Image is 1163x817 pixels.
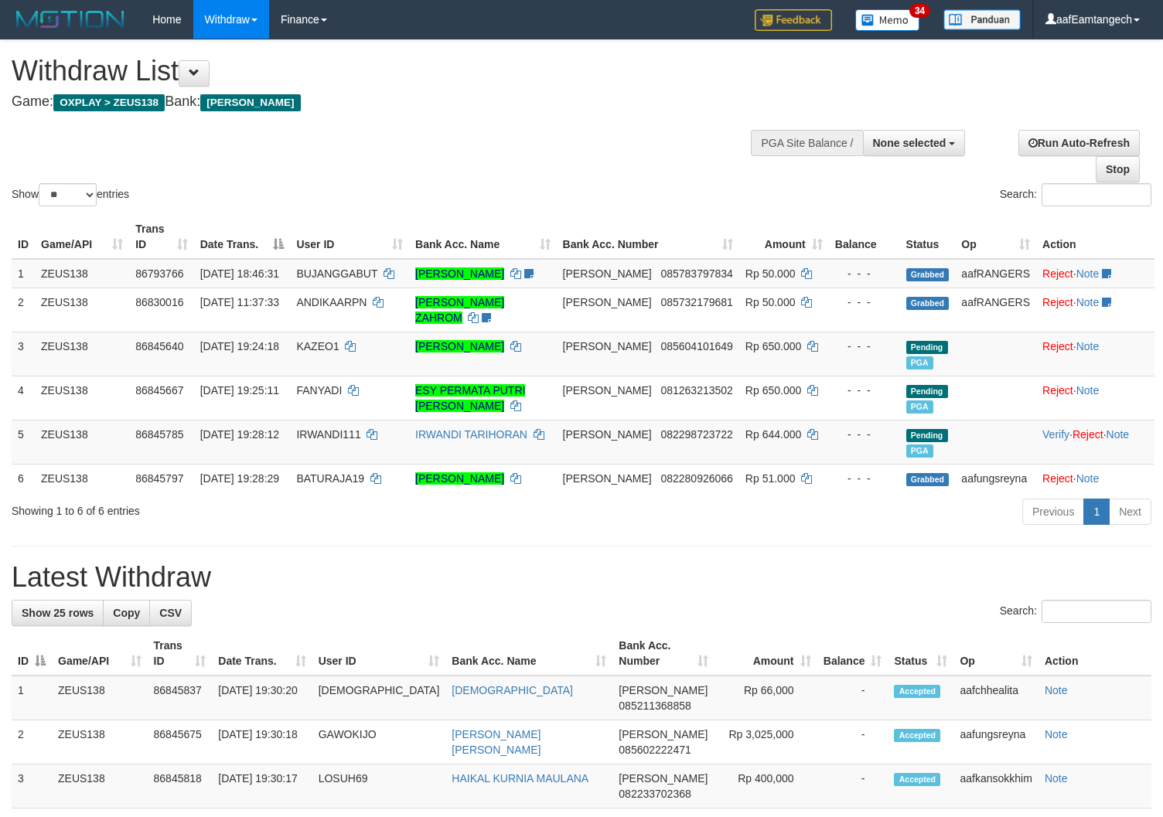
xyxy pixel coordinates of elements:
a: Stop [1096,156,1140,182]
td: · [1036,288,1154,332]
span: Pending [906,341,948,354]
th: Balance [829,215,900,259]
th: Bank Acc. Name: activate to sort column ascending [445,631,612,676]
button: None selected [863,130,966,156]
td: aafRANGERS [955,259,1036,288]
a: [PERSON_NAME] [415,472,504,485]
th: Bank Acc. Number: activate to sort column ascending [612,631,715,676]
a: Copy [103,600,150,626]
th: Date Trans.: activate to sort column descending [194,215,291,259]
span: OXPLAY > ZEUS138 [53,94,165,111]
span: 34 [909,4,930,18]
span: Copy 085783797834 to clipboard [660,267,732,280]
span: Copy 085602222471 to clipboard [619,744,691,756]
a: Run Auto-Refresh [1018,130,1140,156]
td: aafungsreyna [955,464,1036,492]
td: [DATE] 19:30:20 [212,676,312,720]
th: Trans ID: activate to sort column ascending [129,215,193,259]
a: Reject [1042,340,1073,352]
td: ZEUS138 [35,332,129,376]
span: Show 25 rows [22,607,94,619]
div: - - - [835,294,894,310]
div: - - - [835,383,894,398]
span: [DATE] 19:25:11 [200,384,279,397]
span: [PERSON_NAME] [563,384,652,397]
a: Note [1076,384,1100,397]
a: [PERSON_NAME] [415,340,504,352]
th: Game/API: activate to sort column ascending [52,631,148,676]
div: - - - [835,266,894,281]
span: Rp 50.000 [745,267,796,280]
td: ZEUS138 [35,288,129,332]
span: Rp 644.000 [745,428,801,441]
span: Marked by aafkaynarin [906,356,933,369]
td: Rp 66,000 [715,676,817,720]
td: 3 [12,332,35,376]
span: [PERSON_NAME] [563,428,652,441]
a: [DEMOGRAPHIC_DATA] [452,684,573,696]
td: aafkansokkhim [953,764,1038,808]
span: Copy 082298723722 to clipboard [660,428,732,441]
a: Reject [1042,472,1073,485]
td: · [1036,376,1154,420]
span: CSV [159,607,182,619]
span: ANDIKAARPN [296,296,367,308]
span: [PERSON_NAME] [619,684,708,696]
a: 1 [1083,499,1110,525]
th: Balance: activate to sort column ascending [817,631,888,676]
a: Next [1109,499,1151,525]
a: Note [1076,472,1100,485]
td: GAWOKIJO [312,720,446,764]
td: 3 [12,764,52,808]
td: 2 [12,288,35,332]
a: Reject [1042,267,1073,280]
span: Copy 082233702368 to clipboard [619,788,691,800]
th: Status [900,215,956,259]
span: [DATE] 19:28:29 [200,472,279,485]
td: ZEUS138 [35,464,129,492]
td: · · [1036,420,1154,464]
span: [PERSON_NAME] [619,728,708,740]
a: Note [1076,340,1100,352]
td: Rp 400,000 [715,764,817,808]
a: IRWANDI TARIHORAN [415,428,527,441]
span: Rp 51.000 [745,472,796,485]
a: [PERSON_NAME] [PERSON_NAME] [452,728,541,756]
span: Rp 50.000 [745,296,796,308]
td: 86845837 [148,676,213,720]
a: Verify [1042,428,1069,441]
div: - - - [835,427,894,442]
th: ID [12,215,35,259]
td: · [1036,464,1154,492]
span: Marked by aafkaynarin [906,400,933,414]
span: KAZEO1 [296,340,339,352]
td: ZEUS138 [52,764,148,808]
td: aafungsreyna [953,720,1038,764]
a: Note [1076,267,1100,280]
span: Copy 085732179681 to clipboard [660,296,732,308]
img: Feedback.jpg [755,9,832,31]
h1: Withdraw List [12,56,760,87]
td: - [817,720,888,764]
a: Note [1045,772,1068,785]
th: User ID: activate to sort column ascending [290,215,409,259]
a: Reject [1073,428,1103,441]
th: Op: activate to sort column ascending [953,631,1038,676]
td: - [817,676,888,720]
th: Status: activate to sort column ascending [888,631,953,676]
th: Game/API: activate to sort column ascending [35,215,129,259]
a: Reject [1042,296,1073,308]
td: 1 [12,259,35,288]
td: ZEUS138 [35,420,129,464]
td: · [1036,332,1154,376]
td: ZEUS138 [35,259,129,288]
td: - [817,764,888,808]
span: [PERSON_NAME] [563,296,652,308]
input: Search: [1042,183,1151,206]
td: LOSUH69 [312,764,446,808]
span: Copy 082280926066 to clipboard [660,472,732,485]
span: IRWANDI111 [296,428,360,441]
a: [PERSON_NAME] ZAHROM [415,296,504,324]
span: [DATE] 19:28:12 [200,428,279,441]
td: 4 [12,376,35,420]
